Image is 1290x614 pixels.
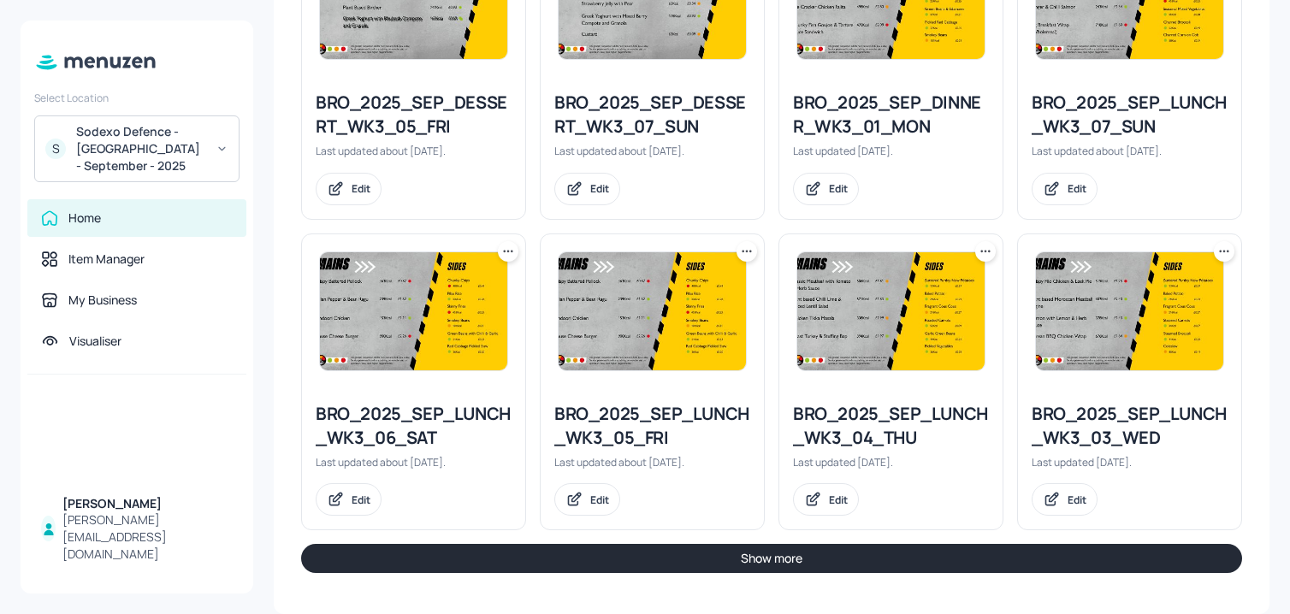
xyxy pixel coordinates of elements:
[68,292,137,309] div: My Business
[793,144,989,158] div: Last updated [DATE].
[829,493,848,507] div: Edit
[316,91,512,139] div: BRO_2025_SEP_DESSERT_WK3_05_FRI
[797,252,985,370] img: 2025-05-21-1747843709760j8vq8ax4mt.jpeg
[1068,181,1086,196] div: Edit
[316,455,512,469] div: Last updated about [DATE].
[590,493,609,507] div: Edit
[1032,402,1228,450] div: BRO_2025_SEP_LUNCH_WK3_03_WED
[301,544,1242,573] button: Show more
[352,493,370,507] div: Edit
[829,181,848,196] div: Edit
[1068,493,1086,507] div: Edit
[316,402,512,450] div: BRO_2025_SEP_LUNCH_WK3_06_SAT
[62,511,233,563] div: [PERSON_NAME][EMAIL_ADDRESS][DOMAIN_NAME]
[554,402,750,450] div: BRO_2025_SEP_LUNCH_WK3_05_FRI
[76,123,205,174] div: Sodexo Defence - [GEOGRAPHIC_DATA] - September - 2025
[559,252,746,370] img: 2025-05-22-1747900291100uwp9ybp7hkm.jpeg
[554,455,750,469] div: Last updated about [DATE].
[69,333,121,350] div: Visualiser
[320,252,507,370] img: 2025-05-22-1747900291100uwp9ybp7hkm.jpeg
[1032,455,1228,469] div: Last updated [DATE].
[68,251,145,268] div: Item Manager
[1032,144,1228,158] div: Last updated about [DATE].
[34,91,240,105] div: Select Location
[316,144,512,158] div: Last updated about [DATE].
[68,210,101,227] div: Home
[590,181,609,196] div: Edit
[62,495,233,512] div: [PERSON_NAME]
[793,455,989,469] div: Last updated [DATE].
[793,91,989,139] div: BRO_2025_SEP_DINNER_WK3_01_MON
[352,181,370,196] div: Edit
[793,402,989,450] div: BRO_2025_SEP_LUNCH_WK3_04_THU
[45,139,66,159] div: S
[554,144,750,158] div: Last updated about [DATE].
[1032,91,1228,139] div: BRO_2025_SEP_LUNCH_WK3_07_SUN
[554,91,750,139] div: BRO_2025_SEP_DESSERT_WK3_07_SUN
[1036,252,1223,370] img: 2025-05-21-1747842989630cxr7m70bhrl.jpeg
